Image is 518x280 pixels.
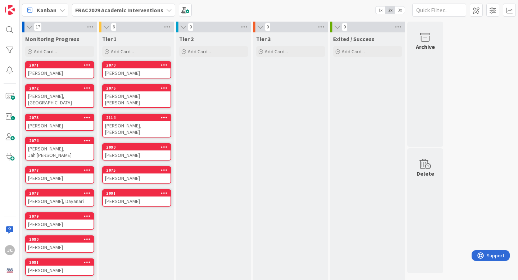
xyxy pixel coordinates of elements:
div: [PERSON_NAME], Jah'[PERSON_NAME] [26,144,94,160]
div: 2074 [29,138,94,143]
span: Support [15,1,33,10]
div: 2091 [106,191,171,196]
span: Add Card... [342,48,365,55]
span: Monitoring Progress [25,35,79,42]
a: 2080[PERSON_NAME] [25,235,94,253]
div: 2075 [106,168,171,173]
div: 2079 [29,214,94,219]
div: 2081[PERSON_NAME] [26,259,94,275]
div: 2091 [103,190,171,197]
div: 2072[PERSON_NAME], [GEOGRAPHIC_DATA] [26,85,94,107]
div: [PERSON_NAME] [PERSON_NAME] [103,91,171,107]
div: [PERSON_NAME], [PERSON_NAME] [103,121,171,137]
div: 2078[PERSON_NAME], Dayanari [26,190,94,206]
div: 2074[PERSON_NAME], Jah'[PERSON_NAME] [26,137,94,160]
span: 6 [111,23,117,31]
div: [PERSON_NAME] [26,68,94,78]
a: 2079[PERSON_NAME] [25,212,94,230]
b: FRAC2029 Academic Interventions [75,6,163,14]
div: 2078 [26,190,94,197]
div: [PERSON_NAME] [103,173,171,183]
div: [PERSON_NAME] [26,173,94,183]
img: Visit kanbanzone.com [5,5,15,15]
div: 2090 [103,144,171,150]
div: 2072 [26,85,94,91]
span: Add Card... [34,48,57,55]
a: 2077[PERSON_NAME] [25,166,94,184]
a: 2114[PERSON_NAME], [PERSON_NAME] [102,114,171,137]
div: 2076[PERSON_NAME] [PERSON_NAME] [103,85,171,107]
span: Add Card... [111,48,134,55]
div: 2073 [26,114,94,121]
div: JC [5,245,15,255]
div: 2071 [26,62,94,68]
span: Tier 1 [102,35,117,42]
div: 2071[PERSON_NAME] [26,62,94,78]
div: 2075[PERSON_NAME] [103,167,171,183]
div: 2072 [29,86,94,91]
input: Quick Filter... [412,4,466,17]
div: [PERSON_NAME], [GEOGRAPHIC_DATA] [26,91,94,107]
div: Delete [417,169,434,178]
span: 0 [265,23,271,31]
div: 2077 [29,168,94,173]
div: 2090 [106,145,171,150]
div: 2070 [106,63,171,68]
span: Tier 2 [179,35,194,42]
div: [PERSON_NAME], Dayanari [26,197,94,206]
a: 2075[PERSON_NAME] [102,166,171,184]
div: 2081 [26,259,94,266]
div: 2076 [106,86,171,91]
div: 2079[PERSON_NAME] [26,213,94,229]
span: Kanban [37,6,56,14]
div: [PERSON_NAME] [103,150,171,160]
div: 2076 [103,85,171,91]
div: [PERSON_NAME] [26,121,94,130]
span: Add Card... [188,48,211,55]
a: 2071[PERSON_NAME] [25,61,94,78]
span: 17 [34,23,42,31]
div: 2080[PERSON_NAME] [26,236,94,252]
div: 2070 [103,62,171,68]
div: 2079 [26,213,94,220]
div: 2073 [29,115,94,120]
div: [PERSON_NAME] [103,197,171,206]
div: 2114 [106,115,171,120]
a: 2073[PERSON_NAME] [25,114,94,131]
span: Tier 3 [256,35,271,42]
span: 0 [342,23,347,31]
div: 2078 [29,191,94,196]
div: 2071 [29,63,94,68]
div: 2075 [103,167,171,173]
a: 2076[PERSON_NAME] [PERSON_NAME] [102,84,171,108]
a: 2081[PERSON_NAME] [25,258,94,276]
div: [PERSON_NAME] [26,243,94,252]
div: 2073[PERSON_NAME] [26,114,94,130]
div: [PERSON_NAME] [26,266,94,275]
div: 2077[PERSON_NAME] [26,167,94,183]
div: 2081 [29,260,94,265]
div: Archive [416,42,435,51]
span: Exited / Success [333,35,374,42]
a: 2070[PERSON_NAME] [102,61,171,78]
div: 2070[PERSON_NAME] [103,62,171,78]
a: 2074[PERSON_NAME], Jah'[PERSON_NAME] [25,137,94,161]
a: 2090[PERSON_NAME] [102,143,171,161]
a: 2078[PERSON_NAME], Dayanari [25,189,94,207]
div: 2114 [103,114,171,121]
a: 2091[PERSON_NAME] [102,189,171,207]
img: avatar [5,265,15,275]
div: 2090[PERSON_NAME] [103,144,171,160]
span: 3x [395,6,405,14]
span: 1x [376,6,385,14]
div: [PERSON_NAME] [103,68,171,78]
span: 0 [188,23,194,31]
div: 2080 [26,236,94,243]
a: 2072[PERSON_NAME], [GEOGRAPHIC_DATA] [25,84,94,108]
div: 2091[PERSON_NAME] [103,190,171,206]
span: 2x [385,6,395,14]
div: 2077 [26,167,94,173]
div: 2074 [26,137,94,144]
div: 2114[PERSON_NAME], [PERSON_NAME] [103,114,171,137]
span: Add Card... [265,48,288,55]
